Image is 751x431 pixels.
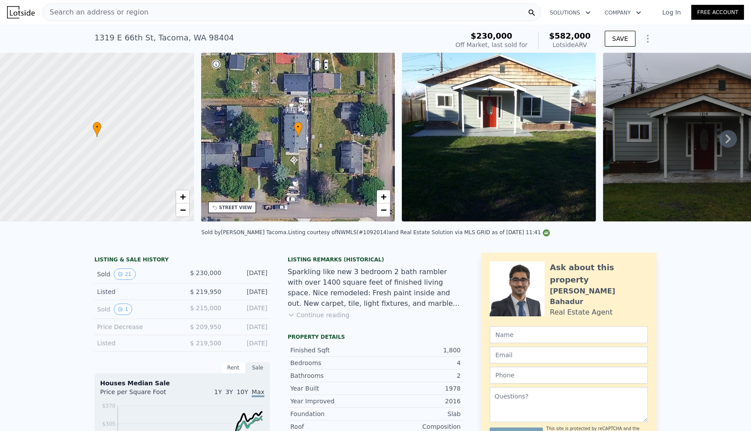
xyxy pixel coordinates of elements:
[288,311,350,319] button: Continue reading
[176,190,189,203] a: Zoom in
[290,346,375,355] div: Finished Sqft
[201,229,288,235] div: Sold by [PERSON_NAME] Tacoma .
[598,5,648,21] button: Company
[228,339,267,348] div: [DATE]
[102,421,116,427] tspan: $305
[237,388,248,395] span: 10Y
[228,287,267,296] div: [DATE]
[93,122,101,137] div: •
[290,422,375,431] div: Roof
[381,191,386,202] span: +
[543,229,550,236] img: NWMLS Logo
[288,256,463,263] div: Listing Remarks (Historical)
[190,323,221,330] span: $ 209,950
[375,422,461,431] div: Composition
[652,8,691,17] a: Log In
[97,268,175,280] div: Sold
[7,6,35,18] img: Lotside
[490,326,648,343] input: Name
[375,384,461,393] div: 1978
[381,204,386,215] span: −
[190,304,221,311] span: $ 215,000
[180,204,185,215] span: −
[180,191,185,202] span: +
[375,409,461,418] div: Slab
[605,31,635,47] button: SAVE
[550,286,648,307] div: [PERSON_NAME] Bahadur
[639,30,657,47] button: Show Options
[97,322,175,331] div: Price Decrease
[290,409,375,418] div: Foundation
[294,122,303,137] div: •
[550,307,613,318] div: Real Estate Agent
[246,362,270,373] div: Sale
[190,269,221,276] span: $ 230,000
[221,362,246,373] div: Rent
[225,388,233,395] span: 3Y
[377,190,390,203] a: Zoom in
[377,203,390,217] a: Zoom out
[375,397,461,406] div: 2016
[114,304,132,315] button: View historical data
[402,53,596,221] img: Sale: 123997055 Parcel: 101008692
[288,267,463,309] div: Sparkling like new 3 bedroom 2 bath rambler with over 1400 square feet of finished living space. ...
[228,304,267,315] div: [DATE]
[97,304,175,315] div: Sold
[375,346,461,355] div: 1,800
[228,268,267,280] div: [DATE]
[375,359,461,367] div: 4
[43,7,148,18] span: Search an address or region
[549,40,591,49] div: Lotside ARV
[455,40,527,49] div: Off Market, last sold for
[288,333,463,340] div: Property details
[471,31,513,40] span: $230,000
[550,261,648,286] div: Ask about this property
[176,203,189,217] a: Zoom out
[93,123,101,131] span: •
[691,5,744,20] a: Free Account
[228,322,267,331] div: [DATE]
[190,288,221,295] span: $ 219,950
[190,340,221,347] span: $ 219,500
[97,339,175,348] div: Listed
[214,388,222,395] span: 1Y
[94,256,270,265] div: LISTING & SALE HISTORY
[288,229,550,235] div: Listing courtesy of NWMLS (#1092014) and Real Estate Solution via MLS GRID as of [DATE] 11:41
[290,359,375,367] div: Bedrooms
[97,287,175,296] div: Listed
[294,123,303,131] span: •
[100,379,264,388] div: Houses Median Sale
[490,367,648,384] input: Phone
[219,204,252,211] div: STREET VIEW
[94,32,234,44] div: 1319 E 66th St , Tacoma , WA 98404
[490,347,648,363] input: Email
[102,403,116,409] tspan: $370
[549,31,591,40] span: $582,000
[290,397,375,406] div: Year Improved
[375,371,461,380] div: 2
[290,384,375,393] div: Year Built
[100,388,182,402] div: Price per Square Foot
[114,268,135,280] button: View historical data
[252,388,264,397] span: Max
[290,371,375,380] div: Bathrooms
[543,5,598,21] button: Solutions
